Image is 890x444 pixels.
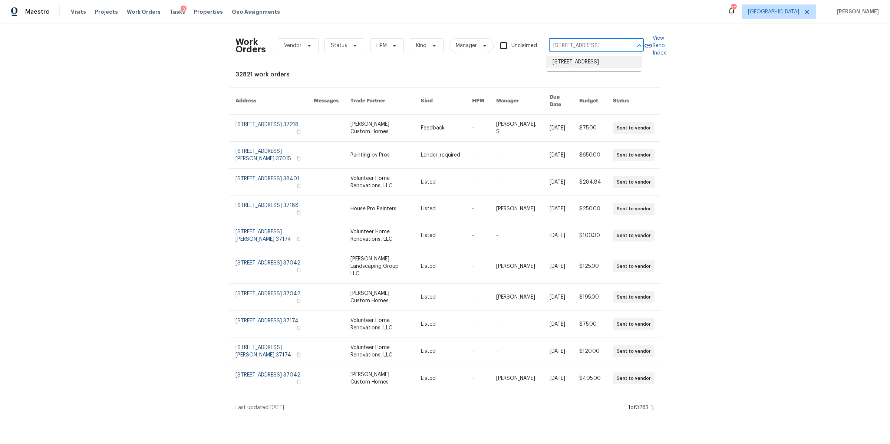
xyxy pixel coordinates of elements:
[415,169,466,196] td: Listed
[466,365,490,392] td: -
[376,42,387,49] span: HPM
[549,40,623,52] input: Enter in an address
[466,88,490,115] th: HPM
[25,8,50,16] span: Maestro
[415,311,466,338] td: Listed
[415,88,466,115] th: Kind
[490,222,544,249] td: -
[331,42,347,49] span: Status
[295,236,302,242] button: Copy Address
[345,142,415,169] td: Painting by Pros
[415,338,466,365] td: Listed
[490,115,544,142] td: [PERSON_NAME]. S
[295,379,302,385] button: Copy Address
[295,209,302,216] button: Copy Address
[345,222,415,249] td: Volunteer Home Renovations, LLC
[490,249,544,284] td: [PERSON_NAME]
[230,88,308,115] th: Address
[544,88,573,115] th: Due Date
[345,88,415,115] th: Trade Partner
[466,142,490,169] td: -
[71,8,86,16] span: Visits
[466,249,490,284] td: -
[268,405,284,410] span: [DATE]
[235,38,266,53] h2: Work Orders
[731,4,736,12] div: 20
[415,249,466,284] td: Listed
[466,169,490,196] td: -
[634,40,645,51] button: Close
[295,155,302,162] button: Copy Address
[235,404,626,411] div: Last updated
[415,142,466,169] td: Lender_required
[295,182,302,189] button: Copy Address
[748,8,799,16] span: [GEOGRAPHIC_DATA]
[415,284,466,311] td: Listed
[345,115,415,142] td: [PERSON_NAME] Custom Homes
[466,311,490,338] td: -
[490,169,544,196] td: -
[466,196,490,222] td: -
[415,196,466,222] td: Listed
[547,56,642,68] li: [STREET_ADDRESS]
[345,338,415,365] td: Volunteer Home Renovations, LLC
[573,88,607,115] th: Budget
[490,311,544,338] td: -
[181,6,187,13] div: 3
[345,365,415,392] td: [PERSON_NAME] Custom Homes
[644,34,666,57] a: View Reno Index
[466,222,490,249] td: -
[628,404,649,411] div: 1 of 3283
[511,42,537,50] span: Unclaimed
[235,71,655,78] div: 32821 work orders
[295,297,302,304] button: Copy Address
[415,365,466,392] td: Listed
[127,8,161,16] span: Work Orders
[232,8,280,16] span: Geo Assignments
[295,351,302,358] button: Copy Address
[295,325,302,331] button: Copy Address
[345,169,415,196] td: Volunteer Home Renovations, LLC
[490,196,544,222] td: [PERSON_NAME]
[295,128,302,135] button: Copy Address
[345,249,415,284] td: [PERSON_NAME] Landscaping Group LLC
[834,8,879,16] span: [PERSON_NAME]
[490,142,544,169] td: -
[284,42,301,49] span: Vendor
[466,284,490,311] td: -
[308,88,345,115] th: Messages
[345,311,415,338] td: Volunteer Home Renovations, LLC
[415,222,466,249] td: Listed
[345,196,415,222] td: House Pro Painters
[194,8,223,16] span: Properties
[169,9,185,14] span: Tasks
[466,115,490,142] td: -
[490,365,544,392] td: [PERSON_NAME]
[415,115,466,142] td: Feedback
[490,284,544,311] td: [PERSON_NAME]
[490,338,544,365] td: -
[416,42,426,49] span: Kind
[295,267,302,273] button: Copy Address
[345,284,415,311] td: [PERSON_NAME] Custom Homes
[456,42,477,49] span: Manager
[607,88,660,115] th: Status
[95,8,118,16] span: Projects
[466,338,490,365] td: -
[490,88,544,115] th: Manager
